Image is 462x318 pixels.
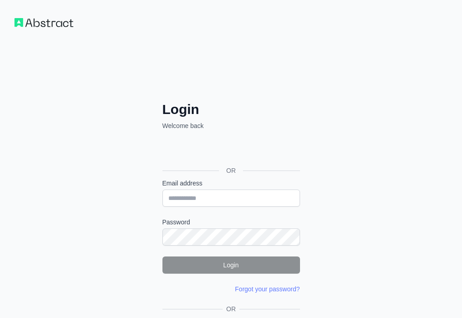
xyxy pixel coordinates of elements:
img: Workflow [14,18,73,27]
a: Forgot your password? [235,285,300,293]
span: OR [219,166,243,175]
p: Welcome back [162,121,300,130]
h2: Login [162,101,300,118]
label: Password [162,218,300,227]
label: Email address [162,179,300,188]
button: Login [162,256,300,274]
iframe: Przycisk Zaloguj się przez Google [158,140,303,160]
span: OR [223,304,239,313]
